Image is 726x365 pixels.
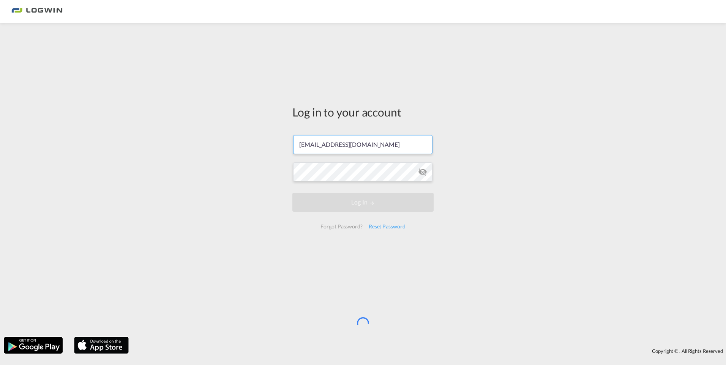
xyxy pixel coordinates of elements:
[418,167,427,176] md-icon: icon-eye-off
[292,104,434,120] div: Log in to your account
[11,3,63,20] img: bc73a0e0d8c111efacd525e4c8ad7d32.png
[292,193,434,212] button: LOGIN
[293,135,432,154] input: Enter email/phone number
[317,220,365,233] div: Forgot Password?
[133,345,726,357] div: Copyright © . All Rights Reserved
[3,336,63,354] img: google.png
[366,220,409,233] div: Reset Password
[73,336,129,354] img: apple.png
